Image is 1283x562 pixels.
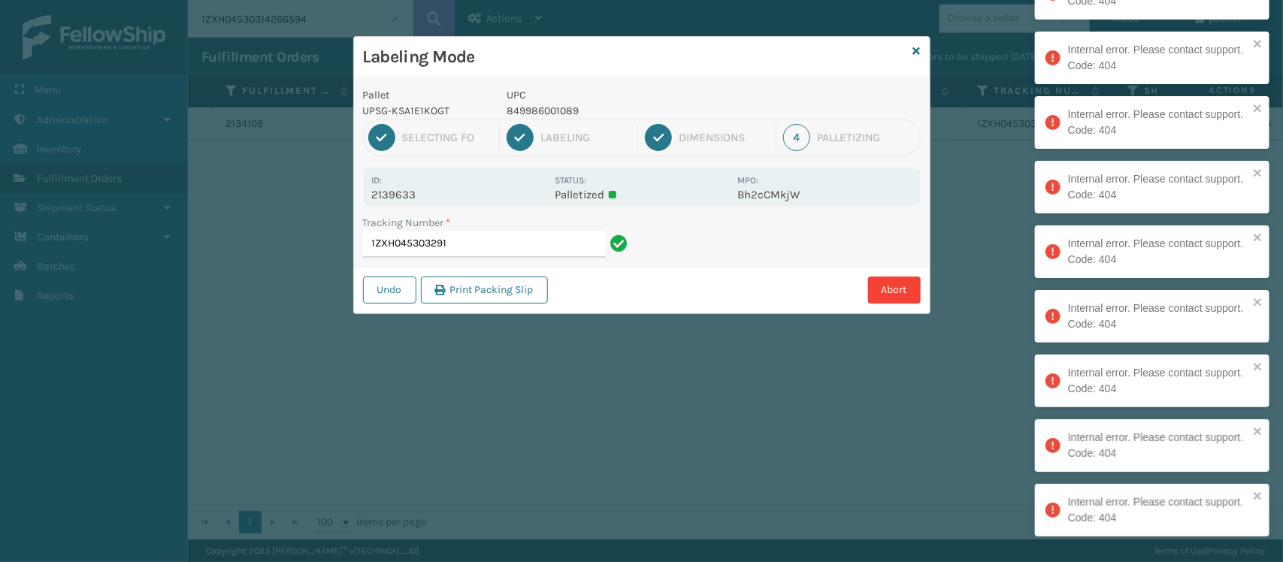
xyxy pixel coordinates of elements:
div: 3 [645,124,672,151]
p: Palletized [555,188,728,201]
label: Tracking Number [363,215,451,231]
div: Dimensions [679,131,769,144]
button: close [1253,361,1263,375]
button: close [1253,231,1263,246]
div: Internal error. Please contact support. Code: 404 [1068,430,1248,461]
p: 849986001089 [507,103,728,119]
div: Palletizing [817,131,915,144]
div: Internal error. Please contact support. Code: 404 [1068,365,1248,397]
button: close [1253,296,1263,310]
p: Bh2cCMkjW [737,188,911,201]
p: UPSG-KSA1E1KOGT [363,103,489,119]
div: 4 [783,124,810,151]
div: Internal error. Please contact support. Code: 404 [1068,171,1248,203]
div: Labeling [540,131,631,144]
div: 1 [368,124,395,151]
button: close [1253,425,1263,440]
label: Status: [555,175,586,186]
div: Internal error. Please contact support. Code: 404 [1068,494,1248,526]
label: MPO: [737,175,758,186]
div: Internal error. Please contact support. Code: 404 [1068,42,1248,74]
div: Internal error. Please contact support. Code: 404 [1068,301,1248,332]
p: UPC [507,87,728,103]
button: close [1253,102,1263,116]
button: close [1253,490,1263,504]
p: 2139633 [372,188,546,201]
div: Internal error. Please contact support. Code: 404 [1068,107,1248,138]
h3: Labeling Mode [363,46,907,68]
div: 2 [507,124,534,151]
button: close [1253,38,1263,52]
button: Abort [868,276,921,304]
button: Undo [363,276,416,304]
div: Selecting FO [402,131,492,144]
button: Print Packing Slip [421,276,548,304]
p: Pallet [363,87,489,103]
label: Id: [372,175,383,186]
div: Internal error. Please contact support. Code: 404 [1068,236,1248,267]
button: close [1253,167,1263,181]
